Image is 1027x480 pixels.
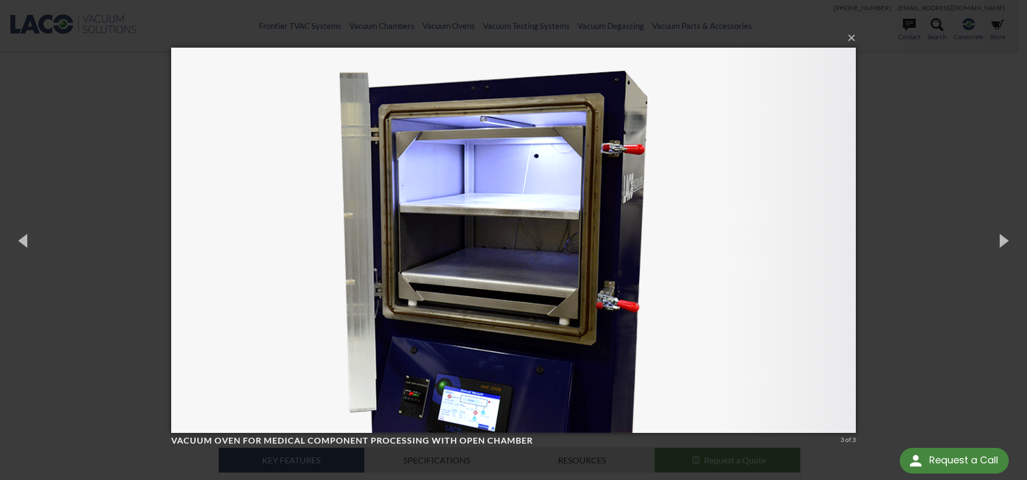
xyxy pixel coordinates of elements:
img: Vacuum oven for medical component processing with open chamber [171,26,856,454]
button: Next (Right arrow key) [979,211,1027,270]
h4: Vacuum oven for medical component processing with open chamber [171,435,837,446]
button: × [174,26,859,50]
div: Request a Call [900,448,1009,474]
div: Request a Call [929,448,998,473]
div: 3 of 3 [840,435,856,445]
img: round button [907,452,924,469]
